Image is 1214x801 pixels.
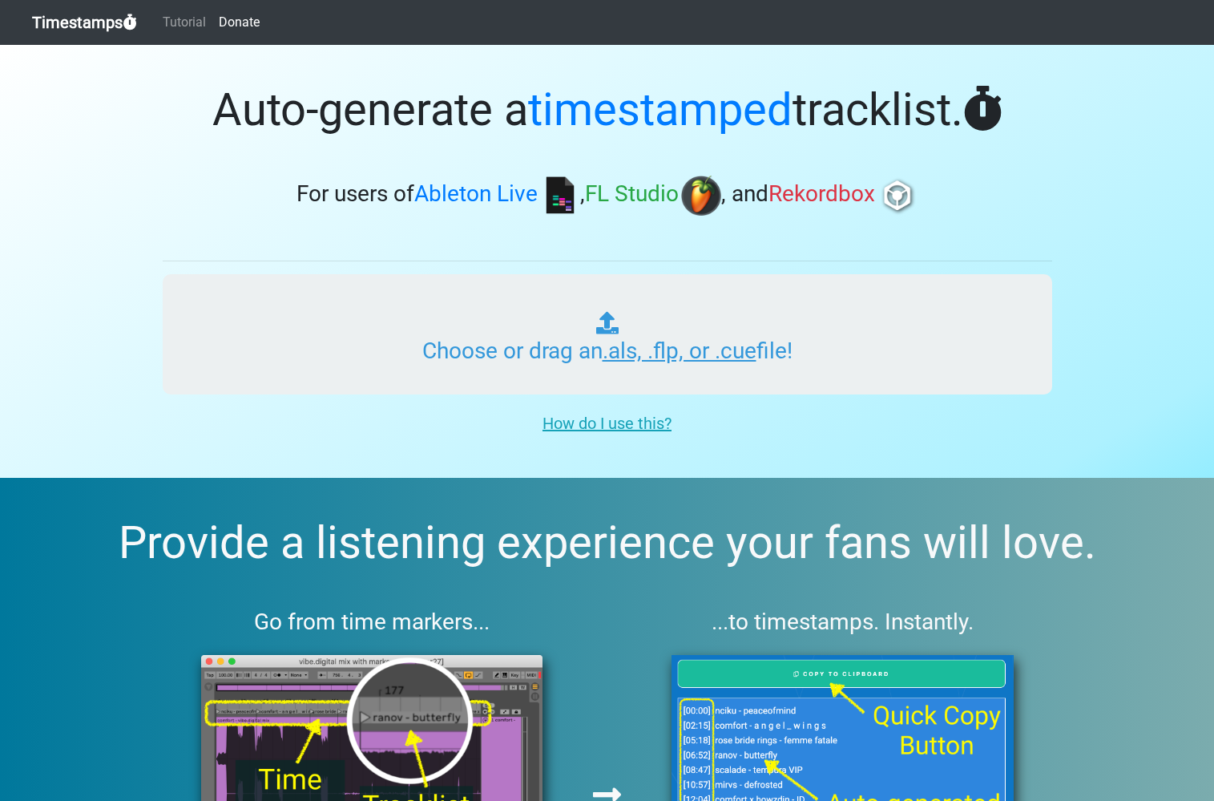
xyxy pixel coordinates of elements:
img: fl.png [681,176,721,216]
span: FL Studio [585,181,679,208]
h2: Provide a listening experience your fans will love. [38,516,1176,570]
span: Ableton Live [414,181,538,208]
img: ableton.png [540,176,580,216]
h3: Go from time markers... [163,609,582,636]
h3: For users of , , and [163,176,1052,216]
a: Tutorial [156,6,212,38]
a: Timestamps [32,6,137,38]
img: rb.png [877,176,918,216]
span: timestamped [528,83,793,136]
a: Donate [212,6,266,38]
h3: ...to timestamps. Instantly. [633,609,1052,636]
u: How do I use this? [542,414,672,433]
span: Rekordbox [768,181,875,208]
h1: Auto-generate a tracklist. [163,83,1052,137]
